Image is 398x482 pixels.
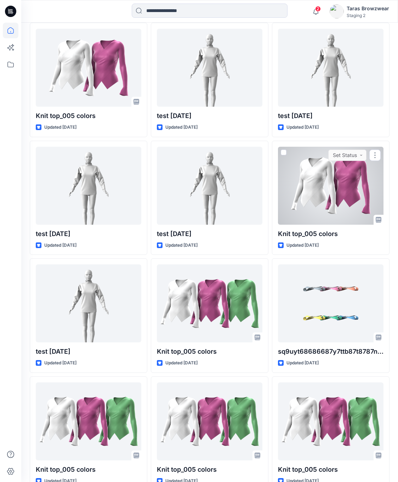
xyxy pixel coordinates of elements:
p: Knit top_005 colors [36,465,141,475]
p: Updated [DATE] [44,124,76,131]
p: Knit top_005 colors [278,229,383,239]
a: test 4.14.59 [36,147,141,225]
p: test [DATE] [157,229,262,239]
div: Taras Browzwear [347,4,389,13]
p: test [DATE] [278,111,383,121]
p: Updated [DATE] [44,359,76,367]
p: Updated [DATE] [44,242,76,249]
p: Knit top_005 colors [278,465,383,475]
p: Updated [DATE] [286,242,319,249]
div: Staging 2 [347,13,389,18]
img: eyJhbGciOiJIUzI1NiIsImtpZCI6IjAiLCJzbHQiOiJzZXMiLCJ0eXAiOiJKV1QifQ.eyJkYXRhIjp7InR5cGUiOiJzdG9yYW... [330,4,344,18]
p: Updated [DATE] [286,359,319,367]
a: test 4.14.59 [278,29,383,107]
a: test 4.14.59 [157,29,262,107]
a: Knit top_005 colors [36,29,141,107]
p: Updated [DATE] [165,242,198,249]
a: Knit top_005 colors [157,382,262,460]
span: 2 [315,6,321,12]
p: Updated [DATE] [286,124,319,131]
p: Knit top_005 colors [157,465,262,475]
p: test [DATE] [36,229,141,239]
p: Knit top_005 colors [157,347,262,357]
a: Knit top_005 colors [278,147,383,225]
a: sq9uyt68686687y7ttb87t8787n87ntb87y87t78to7dc65x4ez543cr86ivbyno9ollum0nu987b6tvc5xe4zz3w35c4e56v... [278,264,383,342]
p: test [DATE] [36,347,141,357]
button: Taras BrowzwearStaging 2 [330,4,389,18]
p: sq9uyt68686687y7ttb87t8787n87ntb87y87t78to7dc65x4ez543cr86ivbyno9ollum0nu987b6tvc5xe4zz3w35c4e56v... [278,347,383,357]
p: test [DATE] [157,111,262,121]
p: Updated [DATE] [165,359,198,367]
p: Updated [DATE] [165,124,198,131]
a: test 4.14.59 [157,147,262,225]
a: Knit top_005 colors [278,382,383,460]
a: test 4.14.59 [36,264,141,342]
a: Knit top_005 colors [36,382,141,460]
p: Set Status [333,151,357,159]
p: Knit top_005 colors [36,111,141,121]
a: Knit top_005 colors [157,264,262,342]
